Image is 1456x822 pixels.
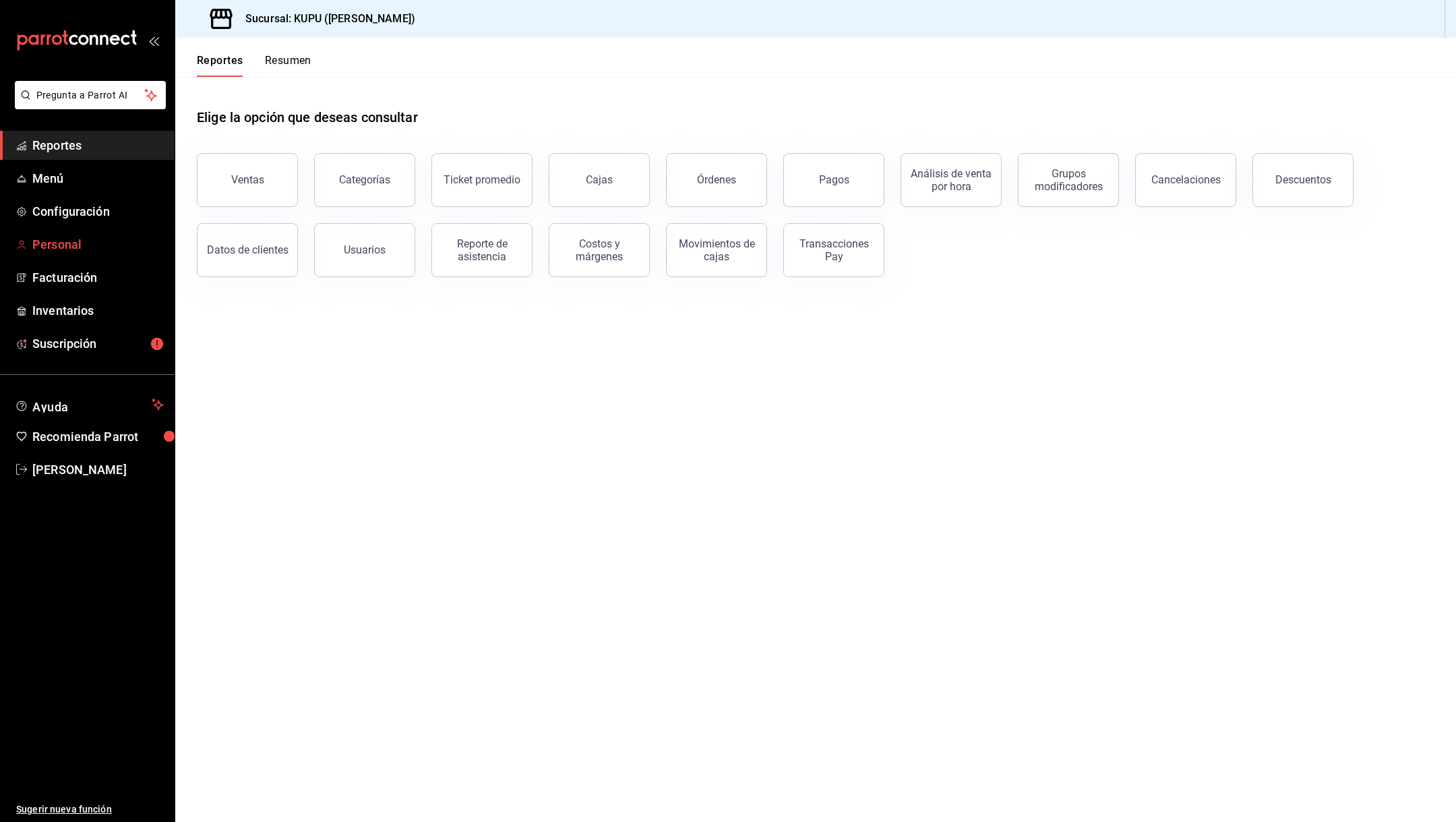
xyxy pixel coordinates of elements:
[819,173,849,186] div: Pagos
[32,461,164,479] span: [PERSON_NAME]
[1018,153,1119,207] button: Grupos modificadores
[32,301,164,320] span: Inventarios
[697,173,736,186] div: Órdenes
[32,397,146,413] span: Ayuda
[197,54,311,77] div: navigation tabs
[557,237,641,263] div: Costos y márgenes
[1135,153,1236,207] button: Cancelaciones
[265,54,311,77] button: Resumen
[9,98,166,112] a: Pregunta a Parrot AI
[197,107,418,127] h1: Elige la opción que deseas consultar
[231,173,264,186] div: Ventas
[440,237,524,263] div: Reporte de asistencia
[32,202,164,221] span: Configuración
[36,88,145,102] span: Pregunta a Parrot AI
[235,11,415,27] h3: Sucursal: KUPU ([PERSON_NAME])
[549,153,650,207] button: Cajas
[901,153,1002,207] button: Análisis de venta por hora
[16,802,164,817] span: Sugerir nueva función
[1252,153,1354,207] button: Descuentos
[783,223,884,277] button: Transacciones Pay
[339,173,390,186] div: Categorías
[675,237,758,263] div: Movimientos de cajas
[32,235,164,254] span: Personal
[444,173,520,186] div: Ticket promedio
[32,268,164,287] span: Facturación
[1151,173,1221,186] div: Cancelaciones
[783,153,884,207] button: Pagos
[314,223,415,277] button: Usuarios
[431,223,533,277] button: Reporte de asistencia
[792,237,876,263] div: Transacciones Pay
[314,153,415,207] button: Categorías
[197,54,243,77] button: Reportes
[666,223,767,277] button: Movimientos de cajas
[32,334,164,353] span: Suscripción
[32,428,164,446] span: Recomienda Parrot
[666,153,767,207] button: Órdenes
[1027,167,1110,193] div: Grupos modificadores
[586,173,613,186] div: Cajas
[32,136,164,154] span: Reportes
[344,243,386,256] div: Usuarios
[32,169,164,187] span: Menú
[148,35,159,46] button: open_drawer_menu
[1275,173,1331,186] div: Descuentos
[549,223,650,277] button: Costos y márgenes
[431,153,533,207] button: Ticket promedio
[197,223,298,277] button: Datos de clientes
[207,243,289,256] div: Datos de clientes
[197,153,298,207] button: Ventas
[15,81,166,109] button: Pregunta a Parrot AI
[909,167,993,193] div: Análisis de venta por hora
